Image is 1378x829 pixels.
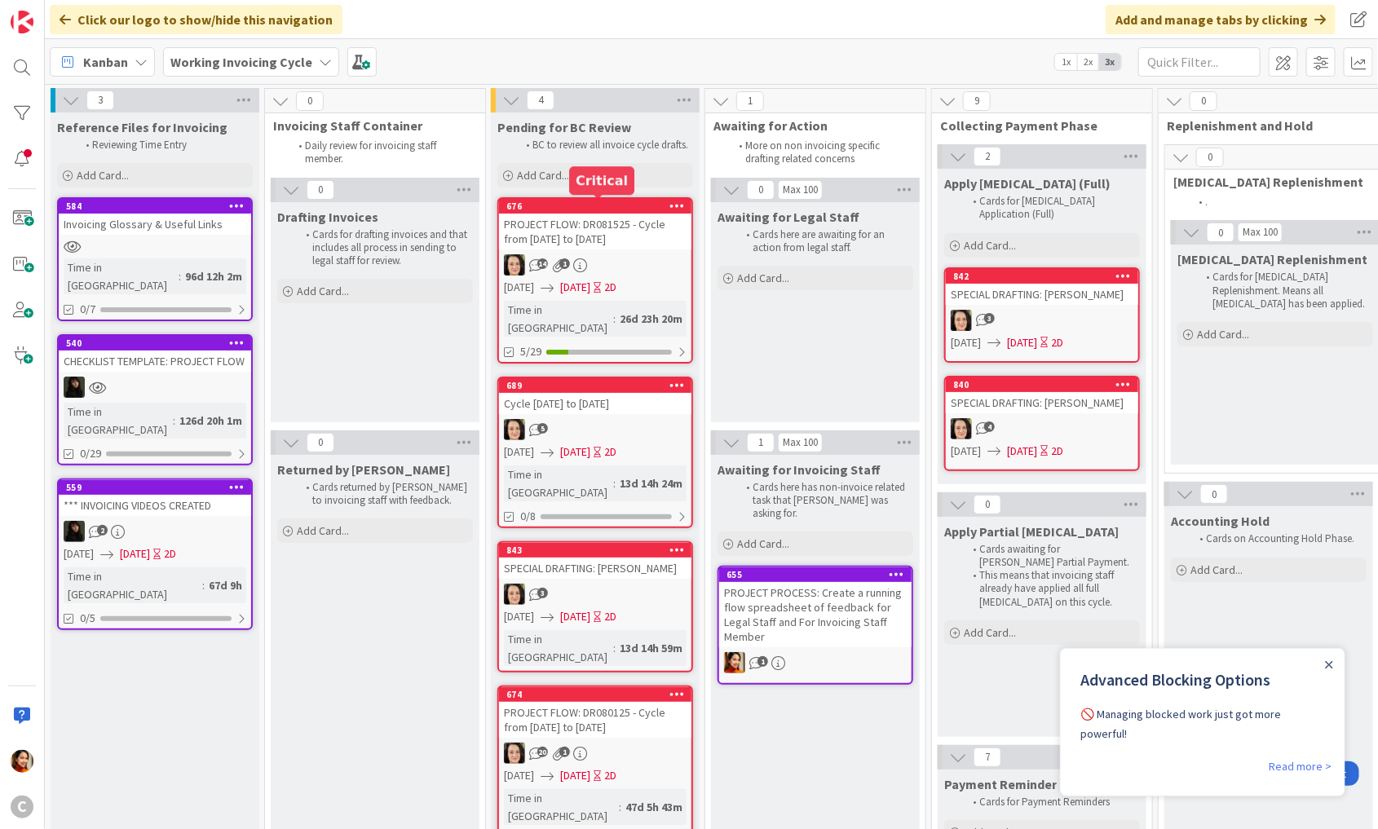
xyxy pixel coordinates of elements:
[499,419,691,440] div: BL
[517,139,691,152] li: BC to review all invoice cycle drafts.
[616,310,687,328] div: 26d 23h 20m
[940,117,1132,134] span: Collecting Payment Phase
[499,199,691,214] div: 676
[1200,484,1228,504] span: 0
[718,566,913,685] a: 655PROJECT PROCESS: Create a running flow spreadsheet of feedback for Legal Staff and For Invoici...
[613,639,616,657] span: :
[747,180,775,200] span: 0
[64,258,179,294] div: Time in [GEOGRAPHIC_DATA]
[1197,271,1371,311] li: Cards for [MEDICAL_DATA] Replenishment. Means all [MEDICAL_DATA] has been applied.
[719,567,912,647] div: 655PROJECT PROCESS: Create a running flow spreadsheet of feedback for Legal Staff and For Invoici...
[499,378,691,414] div: 689Cycle [DATE] to [DATE]
[946,418,1138,439] div: BL
[97,525,108,536] span: 2
[946,392,1138,413] div: SPECIAL DRAFTING: [PERSON_NAME]
[604,279,616,296] div: 2D
[499,743,691,764] div: BL
[946,284,1138,305] div: SPECIAL DRAFTING: [PERSON_NAME]
[59,495,251,516] div: *** INVOICING VIDEOS CREATED
[297,228,470,268] li: Cards for drafting invoices and that includes all process in sending to legal staff for review.
[713,117,905,134] span: Awaiting for Action
[1167,117,1371,134] span: Replenishment and Hold
[57,119,227,135] span: Reference Files for Invoicing
[757,656,768,667] span: 1
[964,195,1137,222] li: Cards for [MEDICAL_DATA] Application (Full)
[504,465,613,501] div: Time in [GEOGRAPHIC_DATA]
[1051,334,1063,351] div: 2D
[59,480,251,495] div: 559
[202,576,205,594] span: :
[1171,513,1270,529] span: Accounting Hold
[499,558,691,579] div: SPECIAL DRAFTING: [PERSON_NAME]
[953,379,1138,390] div: 840
[783,439,818,447] div: Max 100
[57,478,253,630] a: 559*** INVOICING VIDEOS CREATEDES[DATE][DATE]2DTime in [GEOGRAPHIC_DATA]:67d 9h0/5
[504,443,534,461] span: [DATE]
[1007,443,1037,460] span: [DATE]
[289,139,466,166] li: Daily review for invoicing staff member.
[59,377,251,398] div: ES
[559,258,570,269] span: 1
[307,433,334,452] span: 0
[560,443,590,461] span: [DATE]
[747,433,775,452] span: 1
[944,376,1140,471] a: 840SPECIAL DRAFTING: [PERSON_NAME]BL[DATE][DATE]2D
[1243,228,1278,236] div: Max 100
[719,567,912,582] div: 655
[173,412,175,430] span: :
[1190,196,1367,209] li: .
[179,267,181,285] span: :
[613,310,616,328] span: :
[80,301,95,318] span: 0/7
[963,91,991,111] span: 9
[59,480,251,516] div: 559*** INVOICING VIDEOS CREATED
[719,582,912,647] div: PROJECT PROCESS: Create a running flow spreadsheet of feedback for Legal Staff and For Invoicing ...
[537,747,548,757] span: 20
[66,337,251,349] div: 540
[1060,648,1345,796] iframe: UserGuiding Product Updates Slide Out
[946,310,1138,331] div: BL
[59,336,251,351] div: 540
[499,584,691,605] div: BL
[944,776,1057,792] span: Payment Reminder
[719,652,912,673] div: PM
[273,117,465,134] span: Invoicing Staff Container
[616,474,687,492] div: 13d 14h 24m
[499,378,691,393] div: 689
[718,209,859,225] span: Awaiting for Legal Staff
[560,767,590,784] span: [DATE]
[520,508,536,525] span: 0/8
[499,543,691,579] div: 843SPECIAL DRAFTING: [PERSON_NAME]
[1099,54,1121,70] span: 3x
[296,91,324,111] span: 0
[504,743,525,764] img: BL
[604,767,616,784] div: 2D
[499,199,691,249] div: 676PROJECT FLOW: DR081525 - Cycle from [DATE] to [DATE]
[59,199,251,214] div: 584
[497,119,631,135] span: Pending for BC Review
[1196,148,1224,167] span: 0
[59,199,251,235] div: 584Invoicing Glossary & Useful Links
[1106,5,1336,34] div: Add and manage tabs by clicking
[944,175,1111,192] span: Apply Retainer (Full)
[1173,174,1365,190] span: Retainer Replenishment
[946,269,1138,305] div: 842SPECIAL DRAFTING: [PERSON_NAME]
[621,798,687,816] div: 47d 5h 43m
[506,545,691,556] div: 843
[951,443,981,460] span: [DATE]
[504,254,525,276] img: BL
[499,687,691,738] div: 674PROJECT FLOW: DR080125 - Cycle from [DATE] to [DATE]
[59,521,251,542] div: ES
[504,608,534,625] span: [DATE]
[1190,562,1243,577] span: Add Card...
[66,482,251,493] div: 559
[718,461,881,478] span: Awaiting for Invoicing Staff
[1190,91,1217,111] span: 0
[517,168,569,183] span: Add Card...
[736,91,764,111] span: 1
[59,214,251,235] div: Invoicing Glossary & Useful Links
[537,588,548,598] span: 3
[181,267,246,285] div: 96d 12h 2m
